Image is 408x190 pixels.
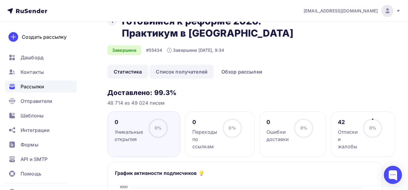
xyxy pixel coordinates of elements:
span: 0% [300,125,307,130]
a: Список получателей [149,65,214,79]
div: 0 [115,119,143,126]
span: Помощь [21,170,41,177]
a: Статистика [107,65,148,79]
a: Контакты [5,66,77,78]
span: Отправители [21,97,53,105]
div: Завершена [DATE], 9:34 [167,47,224,53]
div: Переходы по ссылкам [192,128,217,150]
span: [EMAIL_ADDRESS][DOMAIN_NAME] [304,8,378,14]
div: #55434 [146,47,162,53]
span: API и SMTP [21,156,47,163]
span: Рассылки [21,83,44,90]
span: Формы [21,141,38,148]
div: Завершена [107,45,141,55]
div: Ошибки доставки [266,128,289,143]
span: 0% [229,125,236,130]
div: 48 714 из 49 024 писем [107,99,383,106]
a: Шаблоны [5,110,77,122]
h3: Доставлено: 99.3% [107,88,383,97]
h5: График активности подписчиков [115,169,197,177]
div: Уникальные открытия [115,128,143,143]
span: 0% [155,125,162,130]
div: 0 [192,119,217,126]
div: 42 [338,119,357,126]
a: Отправители [5,95,77,107]
a: Обзор рассылки [215,65,269,79]
a: Дашборд [5,51,77,64]
span: 0% [369,125,376,130]
a: Рассылки [5,80,77,93]
span: Интеграции [21,126,50,134]
a: Формы [5,139,77,151]
span: Контакты [21,68,44,76]
tspan: 8000 [120,185,128,189]
span: Шаблоны [21,112,44,119]
div: 0 [266,119,289,126]
span: Дашборд [21,54,44,61]
div: Отписки и жалобы [338,128,357,150]
a: [EMAIL_ADDRESS][DOMAIN_NAME] [304,5,401,17]
div: Создать рассылку [22,33,67,41]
